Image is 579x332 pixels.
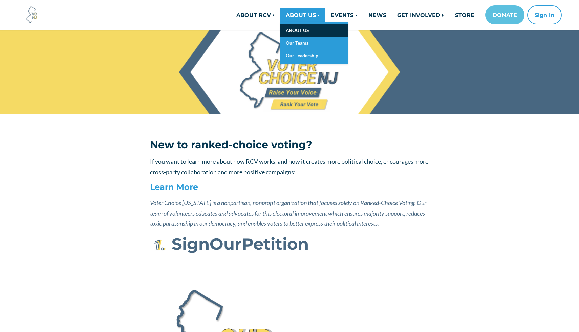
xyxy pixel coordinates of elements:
strong: Sign Petition [172,234,309,254]
a: GET INVOLVED [392,8,450,22]
p: If you want to learn more about how RCV works, and how it creates more political choice, encourag... [150,156,429,177]
button: Sign in or sign up [527,5,562,24]
img: First [150,237,167,254]
a: NEWS [363,8,392,22]
a: Our Teams [280,37,348,49]
a: Learn More [150,182,198,192]
a: ABOUT RCV [231,8,280,22]
div: ABOUT US [280,22,348,64]
a: ABOUT US [280,8,325,22]
h3: New to ranked-choice voting? [150,139,429,151]
a: EVENTS [325,8,363,22]
img: Voter Choice NJ [23,6,41,24]
a: Our Leadership [280,49,348,62]
span: Our [210,234,242,254]
em: Voter Choice [US_STATE] is a nonpartisan, nonprofit organization that focuses solely on Ranked-Ch... [150,199,426,227]
a: ABOUT US [280,24,348,37]
nav: Main navigation [145,5,562,24]
a: DONATE [485,5,524,24]
a: STORE [450,8,480,22]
